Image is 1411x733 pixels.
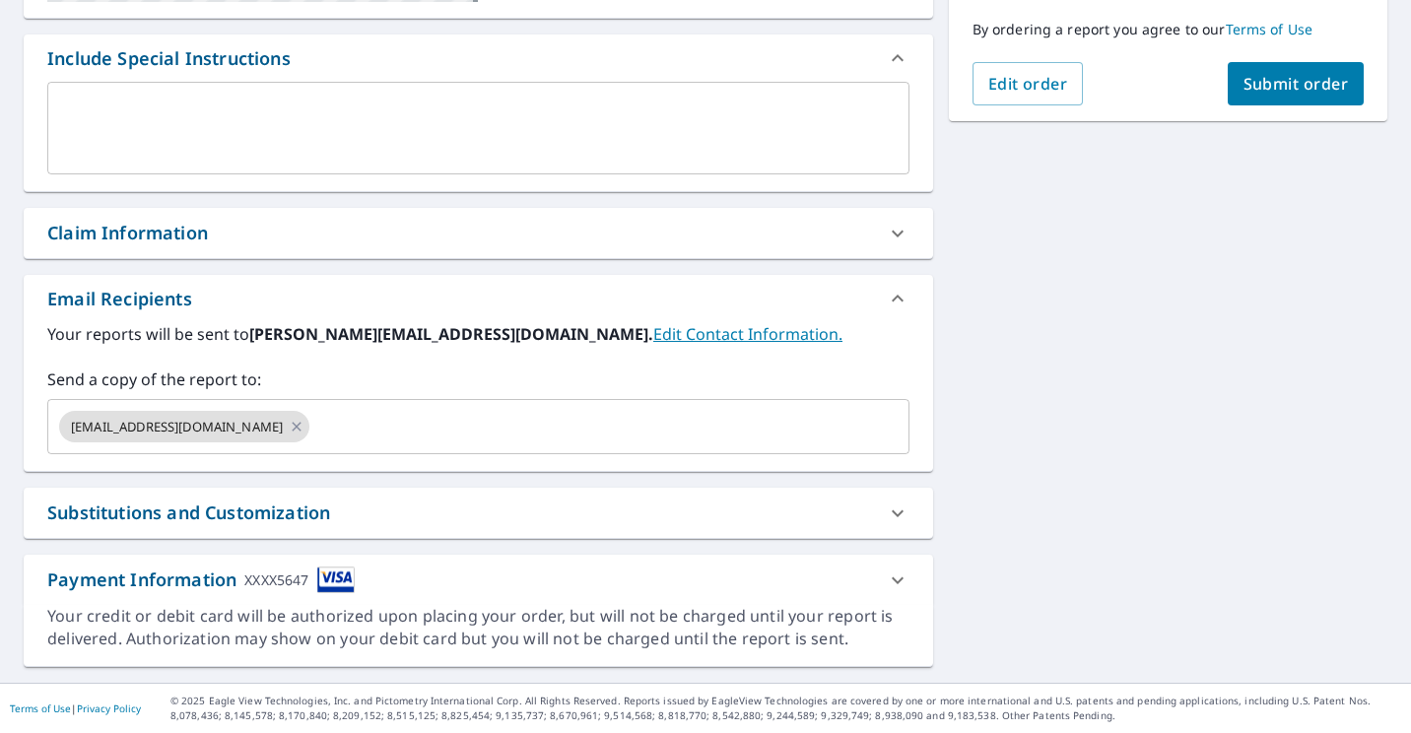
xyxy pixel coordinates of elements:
div: Payment InformationXXXX5647cardImage [24,555,933,605]
span: [EMAIL_ADDRESS][DOMAIN_NAME] [59,418,295,436]
a: EditContactInfo [653,323,842,345]
div: [EMAIL_ADDRESS][DOMAIN_NAME] [59,411,309,442]
div: Include Special Instructions [24,34,933,82]
div: Substitutions and Customization [24,488,933,538]
div: Payment Information [47,566,355,593]
div: Email Recipients [47,286,192,312]
label: Send a copy of the report to: [47,367,909,391]
div: Include Special Instructions [47,45,291,72]
div: Claim Information [47,220,208,246]
a: Privacy Policy [77,701,141,715]
div: Email Recipients [24,275,933,322]
a: Terms of Use [10,701,71,715]
label: Your reports will be sent to [47,322,909,346]
span: Submit order [1243,73,1349,95]
img: cardImage [317,566,355,593]
a: Terms of Use [1226,20,1313,38]
div: Substitutions and Customization [47,500,330,526]
span: Edit order [988,73,1068,95]
p: | [10,702,141,714]
b: [PERSON_NAME][EMAIL_ADDRESS][DOMAIN_NAME]. [249,323,653,345]
p: © 2025 Eagle View Technologies, Inc. and Pictometry International Corp. All Rights Reserved. Repo... [170,694,1401,723]
button: Edit order [973,62,1084,105]
div: Your credit or debit card will be authorized upon placing your order, but will not be charged unt... [47,605,909,650]
div: XXXX5647 [244,566,308,593]
button: Submit order [1228,62,1365,105]
div: Claim Information [24,208,933,258]
p: By ordering a report you agree to our [973,21,1364,38]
